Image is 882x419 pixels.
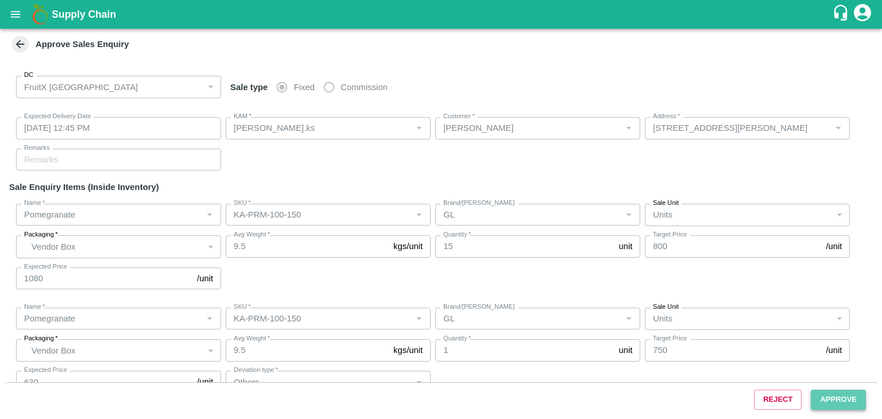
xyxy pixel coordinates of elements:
[754,390,802,410] button: Reject
[832,4,852,25] div: customer-support
[393,240,423,253] p: kgs/unit
[24,302,45,312] label: Name
[229,311,408,326] input: SKU
[234,112,252,121] label: KAM
[16,117,213,139] input: Choose date, selected date is Sep 4, 2025
[826,344,842,356] p: /unit
[234,366,278,375] label: Deviation type
[24,143,50,153] label: Remarks
[20,207,199,222] input: Name
[36,40,129,49] strong: Approve Sales Enquiry
[24,262,67,271] label: Expected Price
[24,334,58,343] label: Packaging
[443,199,514,208] label: Brand/[PERSON_NAME]
[24,112,91,121] label: Expected Delivery Date
[653,199,679,208] label: Sale Unit
[811,390,866,410] button: Approve
[24,366,67,375] label: Expected Price
[197,272,213,285] p: /unit
[443,230,471,239] label: Quantity
[826,240,842,253] p: /unit
[443,112,475,121] label: Customer
[226,339,389,361] input: 0.0
[226,235,389,257] input: 0.0
[439,121,618,135] input: Select KAM & enter 3 characters
[234,199,250,208] label: SKU
[9,183,159,192] strong: Sale Enquiry Items (Inside Inventory)
[229,374,408,389] input: Deviation Type
[24,230,58,239] label: Packaging
[653,230,687,239] label: Target Price
[52,9,116,20] b: Supply Chain
[852,2,873,26] div: account of current user
[435,235,614,257] input: 0.0
[618,240,632,253] p: unit
[618,344,632,356] p: unit
[439,207,618,222] input: Create Brand/Marka
[393,344,423,356] p: kgs/unit
[24,199,45,208] label: Name
[24,71,33,80] label: DC
[443,334,471,343] label: Quantity
[24,81,138,94] p: FruitX [GEOGRAPHIC_DATA]
[653,312,672,325] p: Units
[653,208,672,221] p: Units
[653,334,687,343] label: Target Price
[443,302,514,312] label: Brand/[PERSON_NAME]
[294,81,315,94] span: Fixed
[341,81,388,94] span: Commission
[229,121,408,135] input: KAM
[52,6,832,22] a: Supply Chain
[234,334,270,343] label: Avg Weight
[197,375,213,388] p: /unit
[29,3,52,26] img: logo
[439,311,618,326] input: Create Brand/Marka
[229,207,408,222] input: SKU
[234,302,250,312] label: SKU
[653,112,680,121] label: Address
[2,1,29,28] button: open drawer
[32,240,203,253] p: Vendor Box
[20,311,199,326] input: Name
[16,149,221,170] input: Remarks
[653,302,679,312] label: Sale Unit
[226,83,272,92] span: Sale type
[648,121,827,135] input: Address
[32,344,203,357] p: Vendor Box
[234,230,270,239] label: Avg Weight
[435,339,614,361] input: 0.0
